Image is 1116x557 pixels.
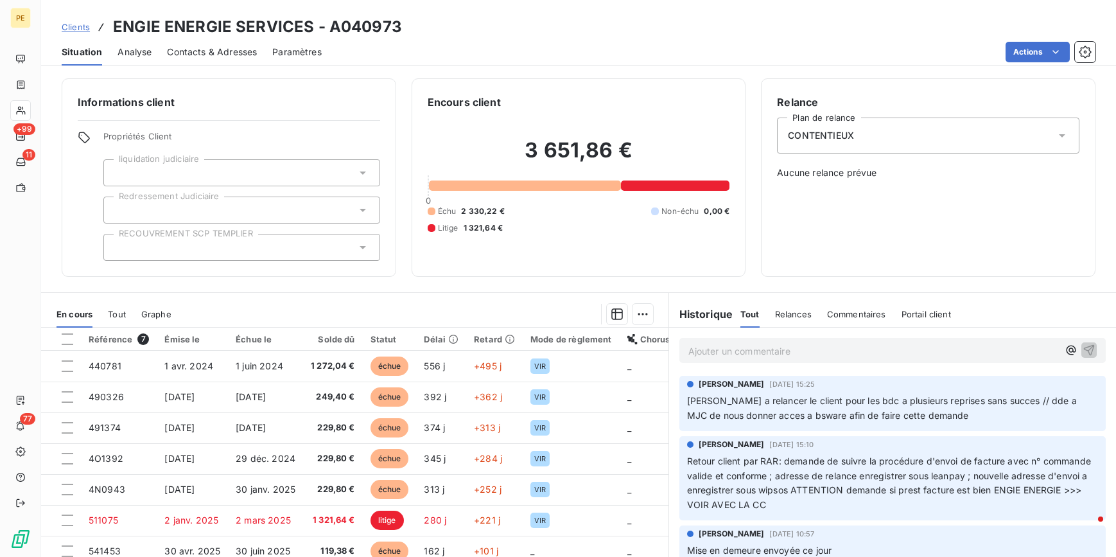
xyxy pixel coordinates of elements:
[424,545,444,556] span: 162 j
[627,453,631,464] span: _
[311,334,355,344] div: Solde dû
[89,333,149,345] div: Référence
[627,484,631,495] span: _
[371,357,409,376] span: échue
[777,166,1079,179] span: Aucune relance prévue
[426,195,431,206] span: 0
[769,441,814,448] span: [DATE] 15:10
[164,484,195,495] span: [DATE]
[464,222,503,234] span: 1 321,64 €
[438,222,458,234] span: Litige
[424,360,445,371] span: 556 j
[530,334,612,344] div: Mode de règlement
[740,309,760,319] span: Tout
[474,545,498,556] span: +101 j
[236,334,295,344] div: Échue le
[371,418,409,438] span: échue
[699,439,765,450] span: [PERSON_NAME]
[424,453,446,464] span: 345 j
[769,530,814,538] span: [DATE] 10:57
[89,484,125,495] span: 4N0943
[534,486,546,493] span: VIR
[474,391,502,402] span: +362 j
[534,362,546,370] span: VIR
[108,309,126,319] span: Tout
[530,545,534,556] span: _
[22,149,35,161] span: 11
[788,129,854,142] span: CONTENTIEUX
[661,206,699,217] span: Non-échu
[474,453,502,464] span: +284 j
[89,422,121,433] span: 491374
[428,94,501,110] h6: Encours client
[371,387,409,407] span: échue
[89,545,121,556] span: 541453
[769,380,815,388] span: [DATE] 15:25
[534,455,546,463] span: VIR
[311,360,355,373] span: 1 272,04 €
[474,484,501,495] span: +252 j
[371,480,409,499] span: échue
[424,391,446,402] span: 392 j
[902,309,951,319] span: Portail client
[118,46,152,58] span: Analyse
[428,137,730,176] h2: 3 651,86 €
[424,484,444,495] span: 313 j
[236,360,283,371] span: 1 juin 2024
[669,306,733,322] h6: Historique
[534,517,546,524] span: VIR
[10,529,31,549] img: Logo LeanPay
[62,21,90,33] a: Clients
[474,422,500,433] span: +313 j
[167,46,257,58] span: Contacts & Adresses
[89,391,124,402] span: 490326
[236,515,291,526] span: 2 mars 2025
[534,424,546,432] span: VIR
[62,22,90,32] span: Clients
[164,334,220,344] div: Émise le
[424,515,446,526] span: 280 j
[311,421,355,434] span: 229,80 €
[627,422,631,433] span: _
[164,453,195,464] span: [DATE]
[827,309,886,319] span: Commentaires
[424,422,445,433] span: 374 j
[272,46,322,58] span: Paramètres
[777,94,1079,110] h6: Relance
[461,206,505,217] span: 2 330,22 €
[311,483,355,496] span: 229,80 €
[113,15,402,39] h3: ENGIE ENERGIE SERVICES - A040973
[371,449,409,468] span: échue
[687,455,1094,511] span: Retour client par RAR: demande de suivre la procédure d'envoi de facture avec n° commande valide ...
[687,395,1080,421] span: [PERSON_NAME] a relancer le client pour les bdc a plusieurs reprises sans succes // dde a MJC de ...
[311,391,355,403] span: 249,40 €
[438,206,457,217] span: Échu
[236,453,295,464] span: 29 déc. 2024
[1072,513,1103,544] iframe: Intercom live chat
[474,515,500,526] span: +221 j
[137,333,149,345] span: 7
[89,515,118,526] span: 511075
[311,514,355,527] span: 1 321,64 €
[704,206,729,217] span: 0,00 €
[424,334,458,344] div: Délai
[627,391,631,402] span: _
[141,309,171,319] span: Graphe
[236,391,266,402] span: [DATE]
[114,242,125,253] input: Ajouter une valeur
[114,204,125,216] input: Ajouter une valeur
[164,360,213,371] span: 1 avr. 2024
[62,46,102,58] span: Situation
[627,545,631,556] span: _
[89,453,123,464] span: 4O1392
[164,515,218,526] span: 2 janv. 2025
[627,515,631,526] span: _
[311,452,355,465] span: 229,80 €
[699,378,765,390] span: [PERSON_NAME]
[103,131,380,149] span: Propriétés Client
[474,334,515,344] div: Retard
[775,309,812,319] span: Relances
[699,528,765,540] span: [PERSON_NAME]
[1006,42,1070,62] button: Actions
[89,360,121,371] span: 440781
